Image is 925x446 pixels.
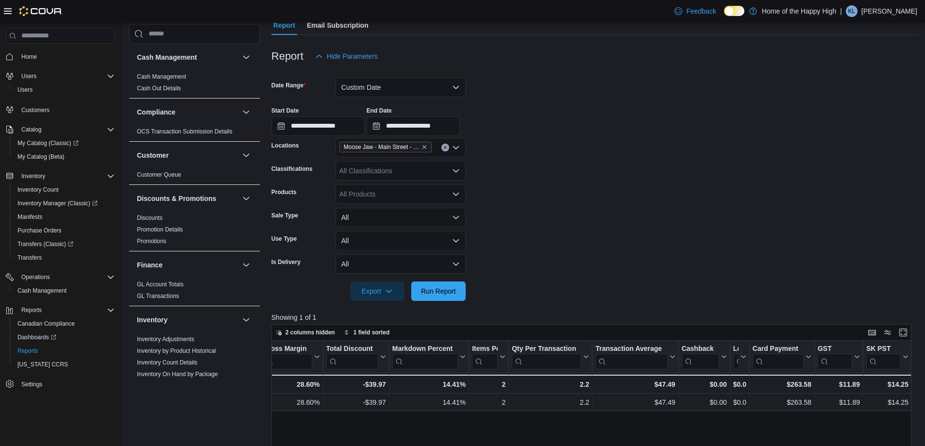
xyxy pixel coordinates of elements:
span: My Catalog (Classic) [14,137,115,149]
button: Open list of options [452,190,460,198]
h3: Discounts & Promotions [137,194,216,203]
label: Products [271,188,297,196]
span: Cash Management [137,73,186,81]
span: My Catalog (Beta) [14,151,115,163]
div: Items Per Transaction [472,345,498,369]
label: Locations [271,142,299,149]
div: Card Payment [753,345,804,369]
span: Customers [21,106,50,114]
span: Dashboards [14,331,115,343]
span: Inventory Count [14,184,115,196]
a: [US_STATE] CCRS [14,359,72,370]
div: GST [818,345,852,369]
span: Report [273,16,295,35]
button: Cashback [681,345,726,369]
span: Catalog [17,124,115,135]
span: Canadian Compliance [17,320,75,328]
a: OCS Transaction Submission Details [137,128,233,135]
span: Inventory Manager (Classic) [14,198,115,209]
button: Cash Management [10,284,118,297]
div: $0.00 [733,396,746,408]
span: Manifests [17,213,42,221]
div: Kara Ludwar [846,5,858,17]
button: Run Report [411,281,466,301]
a: GL Account Totals [137,281,184,288]
button: All [336,208,466,227]
a: Transfers [14,252,46,264]
div: $0.00 [733,379,746,390]
button: Qty Per Transaction [512,345,589,369]
span: Reports [17,347,38,355]
button: Open list of options [452,167,460,175]
button: Inventory Count [10,183,118,197]
a: Settings [17,379,46,390]
button: Catalog [17,124,45,135]
span: Settings [17,378,115,390]
div: $0.00 [682,396,727,408]
span: Run Report [421,286,456,296]
span: Home [17,50,115,63]
span: Manifests [14,211,115,223]
span: Inventory Count [17,186,59,194]
div: 2.2 [512,379,589,390]
span: Transfers [17,254,42,262]
span: Users [21,72,36,80]
div: $11.89 [818,396,860,408]
a: My Catalog (Beta) [14,151,68,163]
button: Card Payment [753,345,811,369]
span: Promotions [137,237,167,245]
a: Inventory Manager (Classic) [10,197,118,210]
a: Reports [14,345,42,357]
button: Compliance [137,107,238,117]
button: Export [350,281,404,301]
button: 2 columns hidden [272,327,339,338]
input: Dark Mode [724,6,744,16]
button: All [336,231,466,250]
span: Email Subscription [307,16,369,35]
button: Inventory [240,314,252,326]
button: Settings [2,377,118,391]
a: Cash Out Details [137,85,181,92]
div: Finance [129,279,260,306]
a: Manifests [14,211,46,223]
button: Finance [240,259,252,271]
div: 14.41% [392,379,466,390]
div: Qty Per Transaction [512,345,581,369]
button: Inventory [2,169,118,183]
button: Loyalty Redemptions [733,345,746,369]
span: My Catalog (Classic) [17,139,79,147]
div: 28.60% [263,379,320,390]
div: -$39.97 [326,379,386,390]
span: Inventory Count Details [137,359,198,366]
span: Moose Jaw - Main Street - Fire & Flower [339,142,432,152]
div: SK PST [866,345,901,354]
a: Promotions [137,238,167,245]
a: Users [14,84,36,96]
button: [US_STATE] CCRS [10,358,118,371]
input: Press the down key to open a popover containing a calendar. [271,116,365,136]
span: Cash Management [17,287,67,295]
a: Inventory by Product Historical [137,347,216,354]
a: Promotion Details [137,226,183,233]
div: Discounts & Promotions [129,212,260,251]
button: Keyboard shortcuts [866,327,878,338]
button: Gross Margin [263,345,320,369]
button: Remove Moose Jaw - Main Street - Fire & Flower from selection in this group [421,144,427,150]
div: Loyalty Redemptions [733,345,739,369]
a: Dashboards [10,330,118,344]
span: Reports [14,345,115,357]
button: Customers [2,102,118,116]
div: $0.00 [681,379,726,390]
div: $14.25 [866,379,908,390]
h3: Compliance [137,107,175,117]
button: Canadian Compliance [10,317,118,330]
a: Customers [17,104,53,116]
button: Reports [17,304,46,316]
button: Manifests [10,210,118,224]
span: Purchase Orders [14,225,115,236]
button: Hide Parameters [311,47,382,66]
a: Canadian Compliance [14,318,79,330]
div: 2.2 [512,396,589,408]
